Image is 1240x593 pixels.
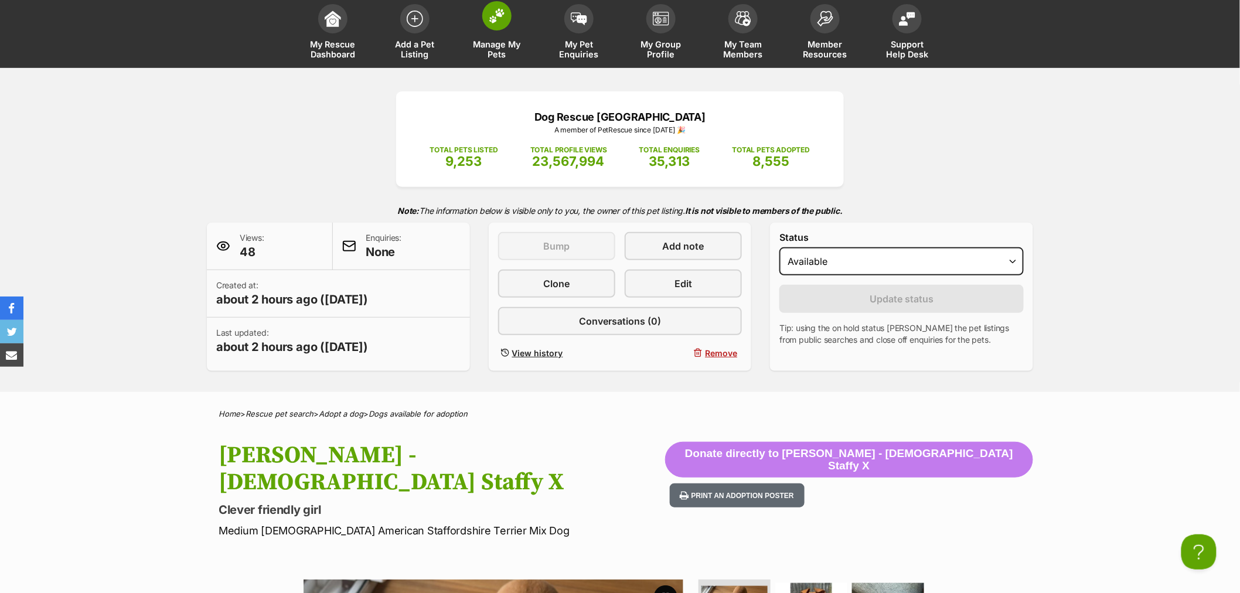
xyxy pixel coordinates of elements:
[779,285,1024,313] button: Update status
[649,154,690,169] span: 35,313
[779,322,1024,346] p: Tip: using the on hold status [PERSON_NAME] the pet listings from public searches and close off e...
[446,154,482,169] span: 9,253
[498,232,615,260] button: Bump
[533,154,605,169] span: 23,567,994
[36,106,56,118] span: 2.4k
[899,12,915,26] img: help-desk-icon-fdf02630f3aa405de69fd3d07c3f3aa587a6932b1a1747fa1d2bba05be0121f9.svg
[625,232,742,260] a: Add note
[732,145,810,155] p: TOTAL PETS ADOPTED
[752,154,789,169] span: 8,555
[246,409,314,418] a: Rescue pet search
[799,39,851,59] span: Member Resources
[553,39,605,59] span: My Pet Enquiries
[366,232,401,260] p: Enquiries:
[319,409,363,418] a: Adopt a dog
[512,347,563,359] span: View history
[407,11,423,27] img: add-pet-listing-icon-0afa8454b4691262ce3f59096e99ab1cd57d4a30225e0717b998d2c9b9846f56.svg
[498,270,615,298] a: Clone
[88,106,173,118] span: 122 Comments
[685,206,843,216] strong: It is not visible to members of the public.
[26,105,36,115] img: love.png
[219,409,240,418] a: Home
[735,11,751,26] img: team-members-icon-5396bd8760b3fe7c0b43da4ab00e1e3bb1a5d9ba89233759b79545d2d3fc5d0d.svg
[625,345,742,362] button: Remove
[216,280,368,308] p: Created at:
[665,442,1033,478] button: Donate directly to [PERSON_NAME] - [DEMOGRAPHIC_DATA] Staffy X
[1,1,15,17] div: ×
[489,8,505,23] img: manage-my-pets-icon-02211641906a0b7f246fdf0571729dbe1e7629f14944591b6c1af311fb30b64b.svg
[414,125,826,135] p: A member of PetRescue since [DATE] 🎉
[414,109,826,125] p: Dog Rescue [GEOGRAPHIC_DATA]
[543,277,570,291] span: Clone
[207,199,1033,223] p: The information below is visible only to you, the owner of this pet listing.
[397,206,419,216] strong: Note:
[663,239,704,253] span: Add note
[366,244,401,260] span: None
[579,314,661,328] span: Conversations (0)
[54,127,96,138] span: Comment
[189,410,1051,418] div: > > >
[50,113,127,134] a: Learn More
[817,11,833,26] img: member-resources-icon-8e73f808a243e03378d46382f2149f9095a855e16c252ad45f914b54edf8863c.svg
[653,12,669,26] img: group-profile-icon-3fa3cf56718a62981997c0bc7e787c4b2cf8bcc04b72c1350f741eb67cf2f40e.svg
[635,39,687,59] span: My Group Profile
[240,232,264,260] p: Views:
[670,483,805,507] button: Print an adoption poster
[870,292,934,306] span: Update status
[625,270,742,298] a: Edit
[498,307,742,335] a: Conversations (0)
[369,409,468,418] a: Dogs available for adoption
[639,145,700,155] p: TOTAL ENQUIRIES
[498,345,615,362] a: View history
[779,232,1024,243] label: Status
[1181,534,1217,570] iframe: Help Scout Beacon - Open
[240,244,264,260] span: 48
[471,39,523,59] span: Manage My Pets
[4,100,173,146] a: 2.4k 122 Comments Like Comment Learn More
[219,523,665,539] p: Medium [DEMOGRAPHIC_DATA] American Staffordshire Terrier Mix Dog
[430,145,498,155] p: TOTAL PETS LISTED
[389,39,441,59] span: Add a Pet Listing
[306,39,359,59] span: My Rescue Dashboard
[16,105,27,115] img: wow.png
[219,442,665,496] h1: [PERSON_NAME] - [DEMOGRAPHIC_DATA] Staffy X
[216,291,368,308] span: about 2 hours ago ([DATE])
[7,105,18,115] img: like.png
[216,327,368,355] p: Last updated:
[881,39,934,59] span: Support Help Desk
[530,145,607,155] p: TOTAL PROFILE VIEWS
[571,12,587,25] img: pet-enquiries-icon-7e3ad2cf08bfb03b45e93fb7055b45f3efa6380592205ae92323e6603595dc1f.svg
[717,39,769,59] span: My Team Members
[119,127,167,138] span: Learn More
[216,339,368,355] span: about 2 hours ago ([DATE])
[674,277,692,291] span: Edit
[219,502,665,518] p: Clever friendly girl
[18,127,37,138] span: Like
[705,347,737,359] span: Remove
[325,11,341,27] img: dashboard-icon-eb2f2d2d3e046f16d808141f083e7271f6b2e854fb5c12c21221c1fb7104beca.svg
[543,239,570,253] span: Bump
